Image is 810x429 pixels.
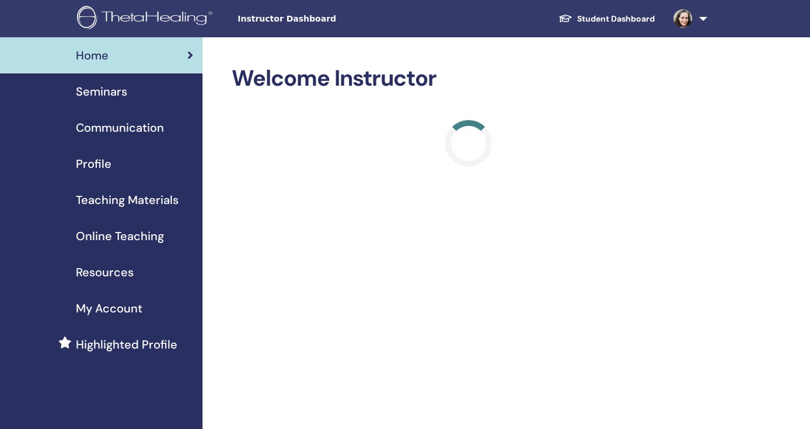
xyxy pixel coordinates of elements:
span: Home [76,47,109,64]
a: Student Dashboard [549,8,664,30]
img: logo.png [77,6,217,32]
span: Instructor Dashboard [238,13,413,25]
span: Resources [76,263,134,281]
img: default.jpg [673,9,692,28]
span: Communication [76,119,164,136]
h2: Welcome Instructor [232,65,705,92]
span: My Account [76,300,142,317]
span: Highlighted Profile [76,336,177,353]
img: graduation-cap-white.svg [558,13,572,23]
span: Teaching Materials [76,191,179,209]
span: Online Teaching [76,227,164,245]
span: Profile [76,155,111,173]
span: Seminars [76,83,127,100]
